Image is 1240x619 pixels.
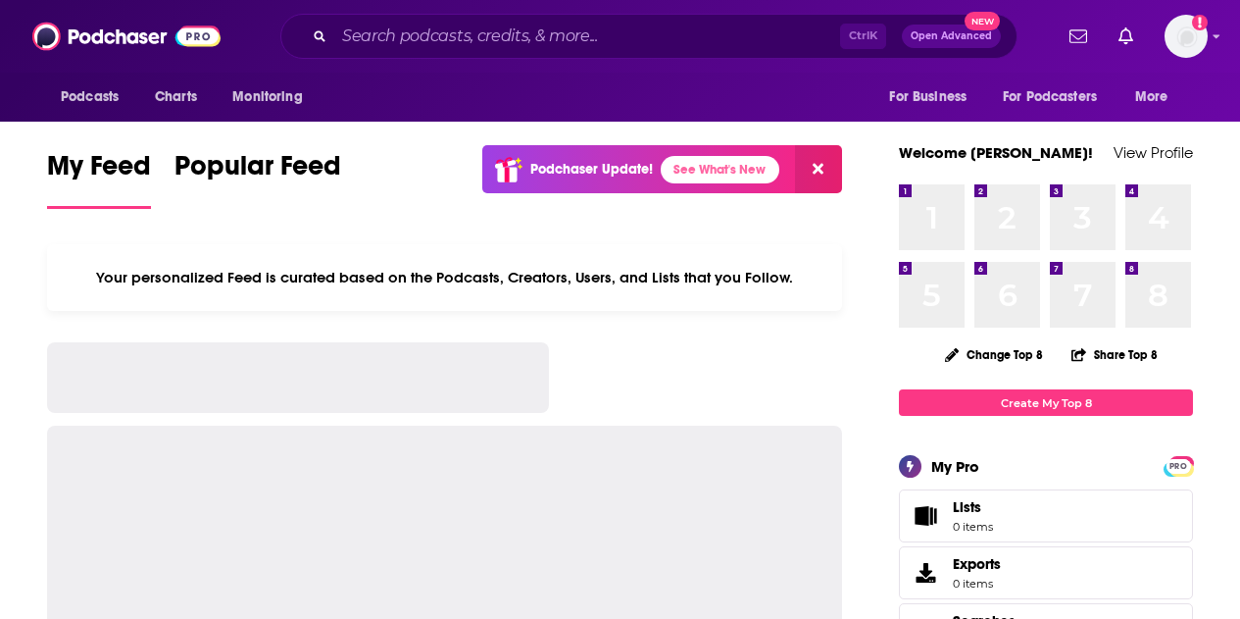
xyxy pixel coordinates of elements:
[953,577,1001,591] span: 0 items
[1135,83,1168,111] span: More
[1192,15,1208,30] svg: Add a profile image
[875,78,991,116] button: open menu
[280,14,1017,59] div: Search podcasts, credits, & more...
[47,149,151,209] a: My Feed
[931,457,979,476] div: My Pro
[32,18,221,55] img: Podchaser - Follow, Share and Rate Podcasts
[1111,20,1141,53] a: Show notifications dropdown
[530,161,653,178] p: Podchaser Update!
[840,24,886,49] span: Ctrl K
[899,490,1193,542] a: Lists
[953,520,993,534] span: 0 items
[174,149,341,194] span: Popular Feed
[911,31,992,41] span: Open Advanced
[661,156,779,183] a: See What's New
[61,83,119,111] span: Podcasts
[174,149,341,209] a: Popular Feed
[1165,15,1208,58] img: User Profile
[953,555,1001,573] span: Exports
[990,78,1125,116] button: open menu
[899,546,1193,599] a: Exports
[155,83,197,111] span: Charts
[1165,15,1208,58] button: Show profile menu
[1166,458,1190,473] a: PRO
[1166,459,1190,474] span: PRO
[1070,335,1159,374] button: Share Top 8
[953,498,981,516] span: Lists
[1062,20,1095,53] a: Show notifications dropdown
[1121,78,1193,116] button: open menu
[47,78,144,116] button: open menu
[965,12,1000,30] span: New
[219,78,327,116] button: open menu
[933,342,1055,367] button: Change Top 8
[1003,83,1097,111] span: For Podcasters
[142,78,209,116] a: Charts
[889,83,967,111] span: For Business
[47,149,151,194] span: My Feed
[953,498,993,516] span: Lists
[902,25,1001,48] button: Open AdvancedNew
[47,244,842,311] div: Your personalized Feed is curated based on the Podcasts, Creators, Users, and Lists that you Follow.
[899,389,1193,416] a: Create My Top 8
[1165,15,1208,58] span: Logged in as cgiron
[232,83,302,111] span: Monitoring
[899,143,1093,162] a: Welcome [PERSON_NAME]!
[906,502,945,530] span: Lists
[1114,143,1193,162] a: View Profile
[906,559,945,587] span: Exports
[334,21,840,52] input: Search podcasts, credits, & more...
